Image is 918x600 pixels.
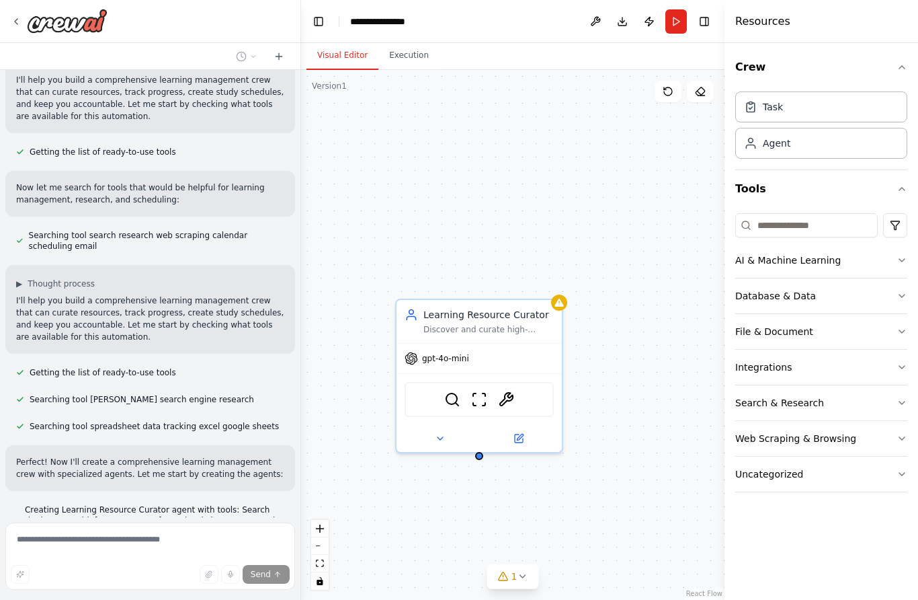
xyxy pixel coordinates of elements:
[309,12,328,31] button: Hide left sidebar
[763,137,790,150] div: Agent
[471,391,487,408] img: ScrapeWebsiteTool
[763,100,783,114] div: Task
[312,81,347,91] div: Version 1
[487,564,539,589] button: 1
[695,12,714,31] button: Hide right sidebar
[25,504,284,537] span: Creating Learning Resource Curator agent with tools: Search the internet with [PERSON_NAME], Read...
[686,590,722,597] a: React Flow attribution
[16,295,284,343] p: I'll help you build a comprehensive learning management crew that can curate resources, track pro...
[735,361,792,374] div: Integrations
[28,278,95,289] span: Thought process
[735,385,907,420] button: Search & Research
[30,421,279,432] span: Searching tool spreadsheet data tracking excel google sheets
[200,565,218,584] button: Upload files
[735,314,907,349] button: File & Document
[735,170,907,208] button: Tools
[311,520,329,590] div: React Flow controls
[221,565,240,584] button: Click to speak your automation idea
[251,569,271,580] span: Send
[735,48,907,86] button: Crew
[30,367,176,378] span: Getting the list of ready-to-use tools
[735,86,907,170] div: Crew
[30,394,254,405] span: Searching tool [PERSON_NAME] search engine research
[735,13,790,30] h4: Resources
[27,9,108,33] img: Logo
[735,289,816,303] div: Database & Data
[16,182,284,206] p: Now let me search for tools that would be helpful for learning management, research, and scheduling:
[311,537,329,555] button: zoom out
[481,430,556,447] button: Open in side panel
[16,278,95,289] button: ▶Thought process
[735,457,907,492] button: Uncategorized
[735,467,803,481] div: Uncategorized
[444,391,460,408] img: SerperDevTool
[395,299,563,453] div: Learning Resource CuratorDiscover and curate high-quality learning resources for {subject} based ...
[735,243,907,278] button: AI & Machine Learning
[735,278,907,313] button: Database & Data
[311,572,329,590] button: toggle interactivity
[735,350,907,385] button: Integrations
[16,456,284,480] p: Perfect! Now I'll create a comprehensive learning management crew with specialized agents. Let me...
[231,48,263,65] button: Switch to previous chat
[30,147,176,157] span: Getting the list of ready-to-use tools
[243,565,290,584] button: Send
[311,555,329,572] button: fit view
[735,254,841,267] div: AI & Machine Learning
[350,15,419,28] nav: breadcrumb
[11,565,30,584] button: Improve this prompt
[735,396,824,410] div: Search & Research
[735,325,813,338] div: File & Document
[268,48,290,65] button: Start a new chat
[498,391,514,408] img: ArxivPaperTool
[311,520,329,537] button: zoom in
[16,74,284,122] p: I'll help you build a comprehensive learning management crew that can curate resources, track pro...
[423,308,554,322] div: Learning Resource Curator
[735,432,856,445] div: Web Scraping & Browsing
[735,421,907,456] button: Web Scraping & Browsing
[378,42,440,70] button: Execution
[735,208,907,503] div: Tools
[422,353,469,364] span: gpt-4o-mini
[306,42,378,70] button: Visual Editor
[16,278,22,289] span: ▶
[511,570,517,583] span: 1
[29,230,284,252] span: Searching tool search research web scraping calendar scheduling email
[423,324,554,335] div: Discover and curate high-quality learning resources for {subject} based on {learning_level} and {...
